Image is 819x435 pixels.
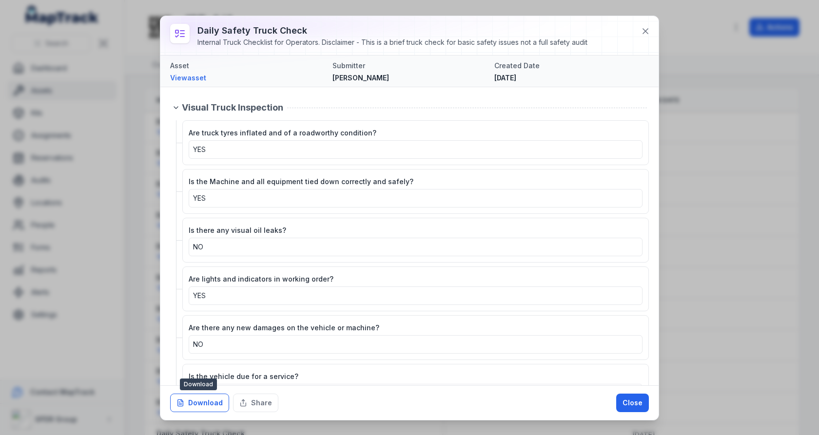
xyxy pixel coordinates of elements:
[180,378,217,390] span: Download
[616,394,649,412] button: Close
[494,61,540,70] span: Created Date
[193,243,203,251] span: NO
[170,394,229,412] button: Download
[193,145,206,153] span: YES
[189,275,333,283] span: Are lights and indicators in working order?
[332,61,365,70] span: Submitter
[233,394,278,412] button: Share
[494,74,516,82] time: 10/07/2025, 5:38:35 am
[332,74,389,82] span: [PERSON_NAME]
[170,61,189,70] span: Asset
[193,291,206,300] span: YES
[193,340,203,348] span: NO
[170,73,325,83] a: Viewasset
[189,129,376,137] span: Are truck tyres inflated and of a roadworthy condition?
[189,226,286,234] span: Is there any visual oil leaks?
[197,38,587,47] div: Internal Truck Checklist for Operators. Disclaimer - This is a brief truck check for basic safety...
[189,177,413,186] span: Is the Machine and all equipment tied down correctly and safely?
[494,74,516,82] span: [DATE]
[193,194,206,202] span: YES
[189,323,379,332] span: Are there any new damages on the vehicle or machine?
[189,372,298,380] span: Is the vehicle due for a service?
[182,101,283,114] span: Visual Truck Inspection
[197,24,587,38] h3: Daily Safety Truck Check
